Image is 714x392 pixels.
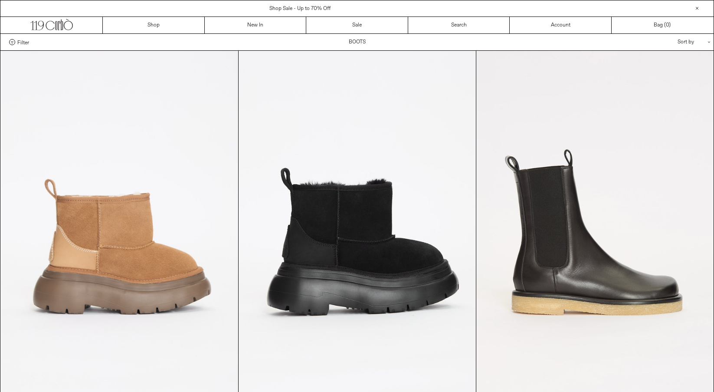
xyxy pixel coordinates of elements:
div: Sort by [627,34,705,50]
a: New In [205,17,307,33]
span: ) [666,21,671,29]
a: Shop Sale - Up to 70% Off [269,5,331,12]
a: Bag () [612,17,714,33]
span: Filter [17,39,29,45]
span: 0 [666,22,669,29]
a: Shop [103,17,205,33]
a: Account [510,17,612,33]
a: Search [408,17,510,33]
a: Sale [306,17,408,33]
